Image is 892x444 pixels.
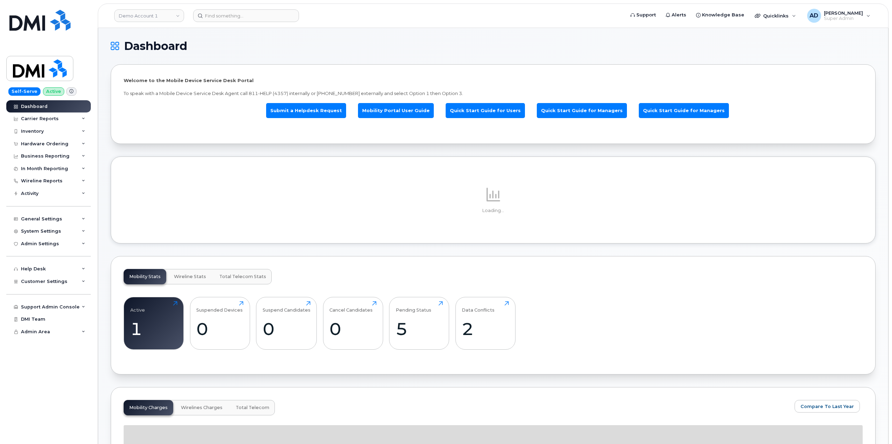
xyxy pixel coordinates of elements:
[462,301,495,313] div: Data Conflicts
[329,319,376,339] div: 0
[639,103,729,118] a: Quick Start Guide for Managers
[124,90,863,97] p: To speak with a Mobile Device Service Desk Agent call 811-HELP (4357) internally or [PHONE_NUMBER...
[396,319,443,339] div: 5
[196,301,243,313] div: Suspended Devices
[174,274,206,279] span: Wireline Stats
[358,103,434,118] a: Mobility Portal User Guide
[124,41,187,51] span: Dashboard
[329,301,376,346] a: Cancel Candidates0
[219,274,266,279] span: Total Telecom Stats
[124,208,863,214] p: Loading...
[263,301,310,313] div: Suspend Candidates
[795,400,860,413] button: Compare To Last Year
[266,103,346,118] a: Submit a Helpdesk Request
[181,405,222,410] span: Wirelines Charges
[236,405,269,410] span: Total Telecom
[446,103,525,118] a: Quick Start Guide for Users
[462,301,509,346] a: Data Conflicts2
[196,319,243,339] div: 0
[130,319,177,339] div: 1
[396,301,431,313] div: Pending Status
[130,301,145,313] div: Active
[462,319,509,339] div: 2
[124,77,863,84] p: Welcome to the Mobile Device Service Desk Portal
[263,319,310,339] div: 0
[800,403,854,410] span: Compare To Last Year
[263,301,310,346] a: Suspend Candidates0
[396,301,443,346] a: Pending Status5
[329,301,373,313] div: Cancel Candidates
[537,103,627,118] a: Quick Start Guide for Managers
[196,301,243,346] a: Suspended Devices0
[130,301,177,346] a: Active1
